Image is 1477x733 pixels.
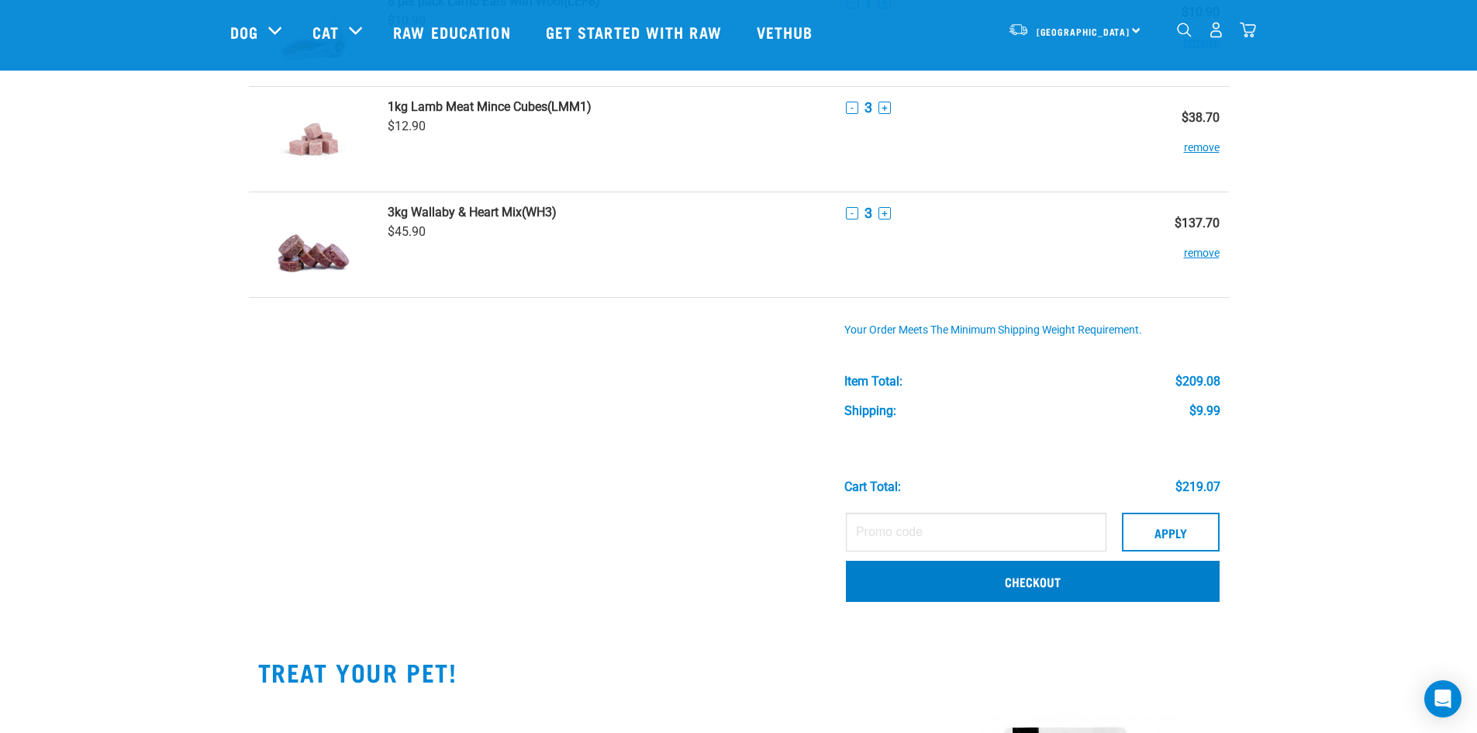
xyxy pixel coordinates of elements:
[846,207,858,220] button: -
[274,205,354,285] img: Wallaby & Heart Mix
[1130,87,1228,192] td: $38.70
[1008,22,1029,36] img: van-moving.png
[878,207,891,220] button: +
[1130,192,1228,298] td: $137.70
[1208,22,1224,38] img: user.png
[230,20,258,43] a: Dog
[1175,375,1220,389] div: $209.08
[1189,404,1220,418] div: $9.99
[388,224,426,239] span: $45.90
[846,102,858,114] button: -
[1184,230,1220,261] button: remove
[844,324,1220,337] div: Your order meets the minimum shipping weight requirement.
[741,1,833,63] a: Vethub
[274,99,354,179] img: Lamb Meat Mince Cubes
[1122,513,1220,551] button: Apply
[388,205,827,220] a: 3kg Wallaby & Heart Mix(WH3)
[1184,125,1220,155] button: remove
[388,205,522,220] strong: 3kg Wallaby & Heart Mix
[1424,680,1461,717] div: Open Intercom Messenger
[844,404,896,418] div: Shipping:
[1240,22,1256,38] img: home-icon@2x.png
[844,375,902,389] div: Item Total:
[388,99,547,114] strong: 1kg Lamb Meat Mince Cubes
[844,480,901,494] div: Cart total:
[388,99,827,114] a: 1kg Lamb Meat Mince Cubes(LMM1)
[864,99,872,116] span: 3
[1175,480,1220,494] div: $219.07
[378,1,530,63] a: Raw Education
[878,102,891,114] button: +
[846,561,1220,601] a: Checkout
[864,205,872,221] span: 3
[312,20,339,43] a: Cat
[258,658,1220,686] h2: TREAT YOUR PET!
[1037,29,1130,34] span: [GEOGRAPHIC_DATA]
[1177,22,1192,37] img: home-icon-1@2x.png
[388,119,426,133] span: $12.90
[846,513,1106,551] input: Promo code
[530,1,741,63] a: Get started with Raw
